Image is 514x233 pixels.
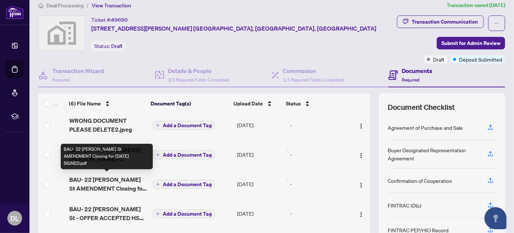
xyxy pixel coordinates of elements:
button: Logo [355,208,367,219]
div: Ticket #: [91,15,128,24]
td: [DATE] [234,169,287,199]
span: 49690 [111,17,128,23]
img: svg%3e [39,16,85,51]
div: Agreement of Purchase and Sale [388,124,463,132]
span: 1/1 Required Fields Completed [283,77,344,83]
span: ellipsis [494,21,499,26]
span: plus [156,124,160,127]
img: Logo [358,123,364,129]
span: Draft [433,55,444,63]
span: Submit for Admin Review [441,37,500,49]
h4: Documents [402,66,432,75]
div: Transaction Communication [412,16,478,28]
span: Required [52,77,70,83]
span: WRONG DOCUMENT PLEASE DELETE2.jpeg [69,116,147,134]
li: / [87,1,89,10]
span: [STREET_ADDRESS][PERSON_NAME] [GEOGRAPHIC_DATA], [GEOGRAPHIC_DATA], [GEOGRAPHIC_DATA] [91,24,376,33]
th: Upload Date [230,93,283,114]
span: plus [156,212,160,216]
div: - [290,150,349,159]
span: plus [156,182,160,186]
h4: Commission [283,66,344,75]
span: Deposit Submitted [459,55,502,63]
div: BAU- 22 [PERSON_NAME] St AMENDMENT Closing for [DATE] SIGNED.pdf [61,144,153,169]
span: Add a Document Tag [163,211,212,216]
div: FINTRAC ID(s) [388,201,421,209]
img: logo [6,6,24,19]
img: Logo [358,153,364,159]
span: Status [286,100,301,108]
th: (6) File Name [66,93,148,114]
td: [DATE] [234,199,287,228]
button: Logo [355,119,367,131]
span: Draft [111,43,123,49]
button: Transaction Communication [397,15,484,28]
div: - [290,180,349,188]
button: Add a Document Tag [153,121,215,130]
div: Buyer Designated Representation Agreement [388,146,479,162]
button: Add a Document Tag [153,180,215,189]
span: plus [156,153,160,157]
span: Deal Processing [46,2,84,9]
div: Status: [91,41,126,51]
img: Logo [358,212,364,218]
button: Add a Document Tag [153,180,215,189]
button: Add a Document Tag [153,150,215,160]
h4: Transaction Wizard [52,66,104,75]
button: Submit for Admin Review [437,37,505,49]
h4: Details & People [168,66,229,75]
span: Add a Document Tag [163,123,212,128]
span: DL [11,213,19,223]
span: (6) File Name [69,100,101,108]
button: Open asap [485,207,507,229]
div: - [290,121,349,129]
th: Document Tag(s) [148,93,231,114]
span: View Transaction [92,2,131,9]
button: Add a Document Tag [153,150,215,159]
span: Add a Document Tag [163,152,212,157]
span: BAU- 22 [PERSON_NAME] St AMENDMENT Closing for [DATE] SIGNED.pdf [69,175,147,193]
td: [DATE] [234,110,287,140]
span: 3/3 Required Fields Completed [168,77,229,83]
span: Add a Document Tag [163,182,212,187]
span: Upload Date [233,100,263,108]
div: Confirmation of Cooperation [388,177,452,185]
span: BAU- 22 [PERSON_NAME] St - OFFER ACCEPTED HST included SIGNED.pdf [69,205,147,222]
span: home [38,3,43,8]
button: Add a Document Tag [153,209,215,218]
img: Logo [358,182,364,188]
article: Transaction saved [DATE] [447,1,505,10]
span: Document Checklist [388,102,455,112]
button: Add a Document Tag [153,209,215,219]
button: Logo [355,149,367,160]
div: - [290,209,349,218]
button: Logo [355,178,367,190]
td: [DATE] [234,140,287,169]
th: Status [283,93,346,114]
span: Required [402,77,419,83]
